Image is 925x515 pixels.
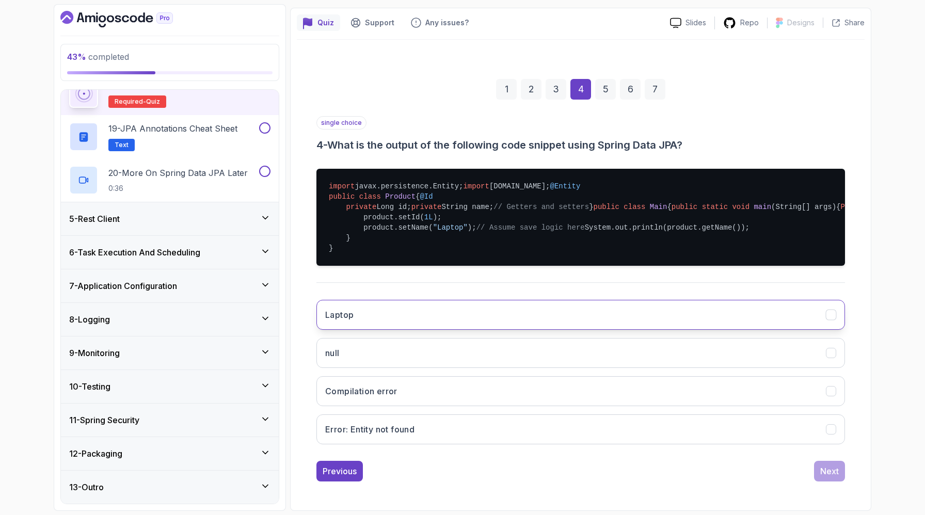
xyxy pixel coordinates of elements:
span: import [463,182,489,190]
p: Repo [740,18,759,28]
button: 20-More On Spring Data JPA Later0:36 [69,166,270,195]
button: null [316,338,845,368]
span: public [594,203,619,211]
p: Share [844,18,865,28]
p: 0:36 [108,183,248,194]
span: completed [67,52,129,62]
span: Product [385,192,416,201]
h3: 8 - Logging [69,313,110,326]
span: public [672,203,697,211]
a: Repo [715,17,767,29]
button: Feedback button [405,14,475,31]
p: Support [365,18,394,28]
span: private [411,203,442,211]
span: public [329,192,355,201]
span: (String[] args) [771,203,836,211]
div: 6 [620,79,641,100]
button: 19-JPA Annotations Cheat SheetText [69,122,270,151]
h3: null [325,347,340,359]
div: 2 [521,79,541,100]
span: // Assume save logic here [476,223,585,232]
span: 43 % [67,52,86,62]
h3: 12 - Packaging [69,447,122,460]
button: Compilation error [316,376,845,406]
button: 5-Rest Client [61,202,279,235]
button: Next [814,461,845,481]
button: 9-Monitoring [61,336,279,369]
h3: 4 - What is the output of the following code snippet using Spring Data JPA? [316,138,845,152]
p: 19 - JPA Annotations Cheat Sheet [108,122,237,135]
h3: Compilation error [325,385,397,397]
h3: 7 - Application Configuration [69,280,177,292]
p: single choice [316,116,366,130]
span: main [754,203,771,211]
button: 18-QuizRequired-quiz [69,79,270,108]
button: Share [823,18,865,28]
pre: javax.persistence.Entity; [DOMAIN_NAME]; { Long id; String name; } { { (); product.setId( ); prod... [316,169,845,266]
button: 6-Task Execution And Scheduling [61,236,279,269]
span: Required- [115,98,146,106]
p: Any issues? [425,18,469,28]
p: 20 - More On Spring Data JPA Later [108,167,248,179]
button: Support button [344,14,401,31]
div: 3 [546,79,566,100]
h3: 10 - Testing [69,380,110,393]
span: Text [115,141,129,149]
button: Laptop [316,300,845,330]
a: Slides [662,18,714,28]
h3: 9 - Monitoring [69,347,120,359]
p: Designs [787,18,815,28]
span: import [329,182,355,190]
span: "Laptop" [433,223,468,232]
span: @Entity [550,182,581,190]
span: @Id [420,192,433,201]
h3: Laptop [325,309,354,321]
span: private [346,203,377,211]
h3: 13 - Outro [69,481,104,493]
p: Quiz [317,18,334,28]
div: Next [820,465,839,477]
button: 7-Application Configuration [61,269,279,302]
span: class [359,192,381,201]
button: Error: Entity not found [316,414,845,444]
button: Previous [316,461,363,481]
div: 7 [645,79,665,100]
a: Dashboard [60,11,197,27]
div: Previous [323,465,357,477]
button: quiz button [297,14,340,31]
span: Product [841,203,871,211]
div: 5 [595,79,616,100]
h3: 6 - Task Execution And Scheduling [69,246,200,259]
div: 4 [570,79,591,100]
h3: 11 - Spring Security [69,414,139,426]
h3: 5 - Rest Client [69,213,120,225]
span: quiz [146,98,160,106]
button: 10-Testing [61,370,279,403]
span: 1L [424,213,433,221]
button: 8-Logging [61,303,279,336]
button: 13-Outro [61,471,279,504]
div: 1 [496,79,517,100]
button: 11-Spring Security [61,404,279,437]
span: // Getters and setters [493,203,589,211]
h3: Error: Entity not found [325,423,414,436]
span: static [702,203,728,211]
span: void [732,203,749,211]
button: 12-Packaging [61,437,279,470]
span: Main [650,203,667,211]
span: class [624,203,645,211]
p: Slides [685,18,706,28]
